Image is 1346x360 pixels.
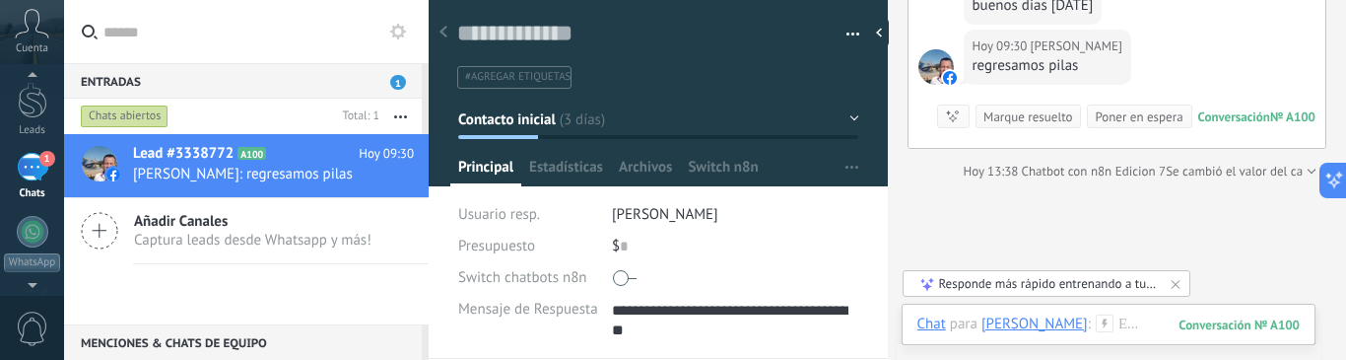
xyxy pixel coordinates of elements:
span: Captura leads desde Whatsapp y más! [134,231,371,250]
div: Hoy 09:30 [973,36,1031,56]
span: 1 [39,151,55,167]
div: Poner en espera [1095,108,1182,126]
span: Switch n8n [688,158,758,186]
span: Estadísticas [529,158,603,186]
img: facebook-sm.svg [106,168,120,181]
div: Ocultar [869,18,889,47]
span: Fredy Jordan Cordonez [918,49,954,85]
span: Hoy 09:30 [359,144,414,164]
img: facebook-sm.svg [943,71,957,85]
div: Marque resuelto [983,108,1072,126]
div: Chats abiertos [81,105,168,128]
span: #agregar etiquetas [465,70,571,84]
span: : [1088,315,1091,334]
div: Chats [4,187,61,200]
span: Fredy Jordan Cordonez [1031,36,1122,56]
span: Lead #3338772 [133,144,234,164]
span: Presupuesto [458,237,535,255]
div: 100 [1178,317,1300,333]
span: [PERSON_NAME] [612,205,718,224]
div: regresamos pilas [973,56,1122,76]
div: Usuario resp. [458,199,597,231]
span: Principal [458,158,513,186]
div: Fredy Jordan Cordonez [981,315,1088,332]
div: Conversación [1198,108,1270,125]
a: Lead #3338772 A100 Hoy 09:30 [PERSON_NAME]: regresamos pilas [64,134,429,197]
button: Más [379,99,422,134]
div: Entradas [64,63,422,99]
span: [PERSON_NAME]: regresamos pilas [133,165,376,183]
div: Menciones & Chats de equipo [64,324,422,360]
div: Presupuesto [458,231,597,262]
div: Switch chatbots n8n [458,262,597,294]
span: Cuenta [16,42,48,55]
span: 1 [390,75,406,90]
span: Mensaje de Respuesta n8n [458,302,626,317]
div: Total: 1 [335,107,379,126]
div: Leads [4,124,61,137]
span: para [950,315,977,334]
div: Responde más rápido entrenando a tu asistente AI con tus fuentes de datos [939,275,1157,292]
div: Hoy 13:38 [964,162,1022,181]
span: Añadir Canales [134,212,371,231]
span: A100 [237,147,266,160]
span: Archivos [619,158,672,186]
span: Switch chatbots n8n [458,270,587,285]
div: № A100 [1270,108,1315,125]
span: Chatbot con n8n Edicion 7 [1022,163,1167,180]
div: Mensaje de Respuesta n8n [458,294,597,325]
div: $ [612,231,859,262]
div: WhatsApp [4,253,60,272]
span: Usuario resp. [458,205,540,224]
